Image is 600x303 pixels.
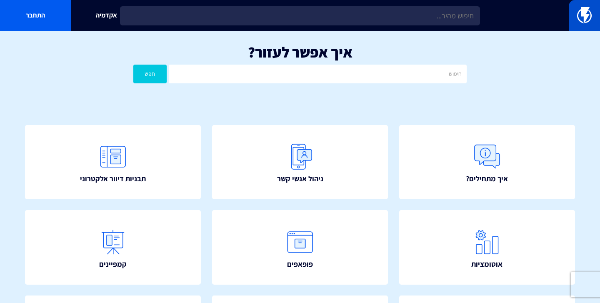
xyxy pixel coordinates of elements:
span: קמפיינים [99,259,127,270]
input: חיפוש [169,65,467,83]
h1: איך אפשר לעזור? [12,44,587,60]
button: חפש [133,65,167,83]
span: אוטומציות [471,259,502,270]
a: ניהול אנשי קשר [212,125,388,199]
a: פופאפים [212,210,388,284]
input: חיפוש מהיר... [120,6,480,25]
a: תבניות דיוור אלקטרוני [25,125,201,199]
span: תבניות דיוור אלקטרוני [80,173,146,184]
span: איך מתחילים? [466,173,508,184]
a: קמפיינים [25,210,201,284]
a: איך מתחילים? [399,125,575,199]
a: אוטומציות [399,210,575,284]
span: ניהול אנשי קשר [277,173,323,184]
span: פופאפים [287,259,313,270]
